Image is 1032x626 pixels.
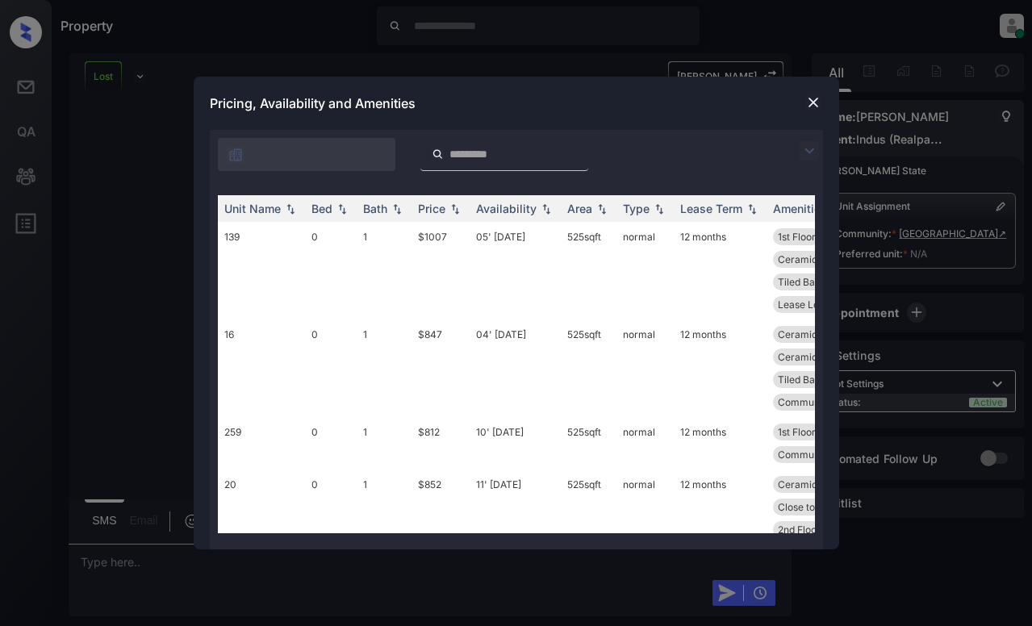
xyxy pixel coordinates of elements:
[476,202,537,215] div: Availability
[778,351,856,363] span: Ceramic Tile Di...
[778,501,854,513] span: Close to Playgr...
[778,231,816,243] span: 1st Floor
[561,222,616,319] td: 525 sqft
[778,374,857,386] span: Tiled Backsplas...
[616,417,674,469] td: normal
[194,77,839,130] div: Pricing, Availability and Amenities
[412,222,470,319] td: $1007
[357,417,412,469] td: 1
[357,222,412,319] td: 1
[674,417,767,469] td: 12 months
[228,147,244,163] img: icon-zuma
[305,417,357,469] td: 0
[538,203,554,215] img: sorting
[432,147,444,161] img: icon-zuma
[594,203,610,215] img: sorting
[778,276,857,288] span: Tiled Backsplas...
[334,203,350,215] img: sorting
[616,469,674,567] td: normal
[470,319,561,417] td: 04' [DATE]
[412,319,470,417] td: $847
[224,202,281,215] div: Unit Name
[778,396,850,408] span: Community Fee
[674,319,767,417] td: 12 months
[744,203,760,215] img: sorting
[412,417,470,469] td: $812
[778,524,821,536] span: 2nd Floor
[778,449,850,461] span: Community Fee
[311,202,332,215] div: Bed
[218,222,305,319] td: 139
[778,253,855,265] span: Ceramic Tile Ki...
[357,469,412,567] td: 1
[561,417,616,469] td: 525 sqft
[567,202,592,215] div: Area
[389,203,405,215] img: sorting
[680,202,742,215] div: Lease Term
[418,202,445,215] div: Price
[470,222,561,319] td: 05' [DATE]
[778,298,830,311] span: Lease Lock
[305,319,357,417] td: 0
[305,469,357,567] td: 0
[305,222,357,319] td: 0
[282,203,299,215] img: sorting
[447,203,463,215] img: sorting
[651,203,667,215] img: sorting
[561,319,616,417] td: 525 sqft
[357,319,412,417] td: 1
[778,328,859,340] span: Ceramic Tile Ba...
[218,417,305,469] td: 259
[805,94,821,111] img: close
[470,469,561,567] td: 11' [DATE]
[778,426,816,438] span: 1st Floor
[561,469,616,567] td: 525 sqft
[218,319,305,417] td: 16
[616,319,674,417] td: normal
[623,202,650,215] div: Type
[412,469,470,567] td: $852
[773,202,827,215] div: Amenities
[616,222,674,319] td: normal
[674,222,767,319] td: 12 months
[778,478,859,490] span: Ceramic Tile Ba...
[800,141,819,161] img: icon-zuma
[218,469,305,567] td: 20
[674,469,767,567] td: 12 months
[470,417,561,469] td: 10' [DATE]
[363,202,387,215] div: Bath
